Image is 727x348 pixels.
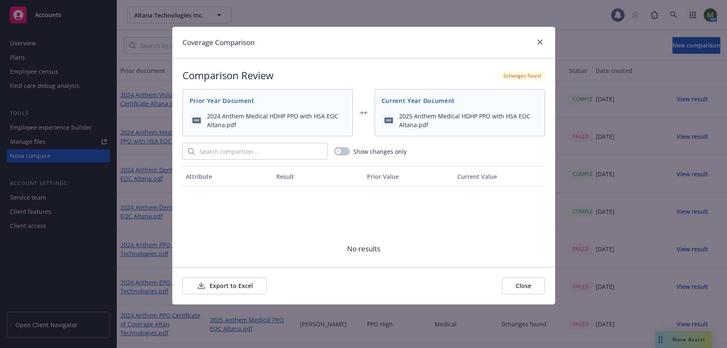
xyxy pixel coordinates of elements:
a: close [535,37,545,47]
span: 2025 Anthem Medical HDHP PPO with HSA EOC Altana.pdf [399,112,538,129]
button: Current Value [454,166,545,186]
span: Current Year Document [382,96,538,105]
button: Prior Value [364,166,455,186]
span: 2024 Anthem Medical HDHP PPO with HSA EOC Altana.pdf [207,112,346,129]
button: Export to Excel [182,278,267,294]
span: Show changes only [353,147,407,156]
div: Attribute [186,172,270,181]
span: No results [182,186,545,311]
h2: Comparison Review [182,68,274,83]
button: Close [502,278,545,294]
button: Result [273,166,364,186]
h1: Coverage Comparison [182,37,255,48]
div: Result [276,172,360,181]
button: Attribute [182,166,273,186]
div: Current Value [457,172,542,181]
div: Prior Value [367,172,451,181]
input: Search comparison... [195,143,327,159]
div: 0 changes found [500,70,545,81]
span: Prior Year Document [190,96,346,105]
svg: Search [188,148,195,155]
